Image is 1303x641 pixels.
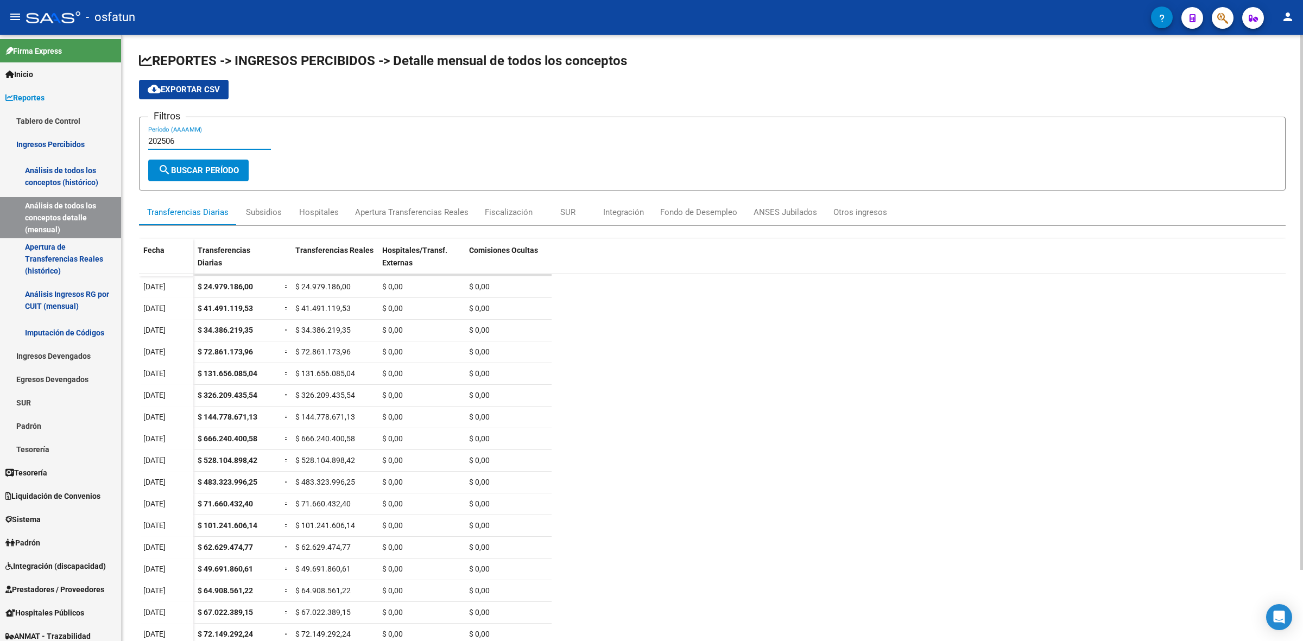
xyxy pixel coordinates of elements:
[148,85,220,94] span: Exportar CSV
[295,434,355,443] span: $ 666.240.400,58
[139,80,229,99] button: Exportar CSV
[295,499,351,508] span: $ 71.660.432,40
[382,347,403,356] span: $ 0,00
[5,513,41,525] span: Sistema
[469,630,490,638] span: $ 0,00
[469,478,490,486] span: $ 0,00
[143,412,166,421] span: [DATE]
[143,304,166,313] span: [DATE]
[603,206,644,218] div: Integración
[295,478,355,486] span: $ 483.323.996,25
[382,521,403,530] span: $ 0,00
[299,206,339,218] div: Hospitales
[382,412,403,421] span: $ 0,00
[5,92,45,104] span: Reportes
[5,560,106,572] span: Integración (discapacidad)
[198,326,253,334] span: $ 34.386.219,35
[469,586,490,595] span: $ 0,00
[284,347,289,356] span: =
[198,282,253,291] span: $ 24.979.186,00
[382,630,403,638] span: $ 0,00
[382,282,403,291] span: $ 0,00
[355,206,469,218] div: Apertura Transferencias Reales
[284,608,289,617] span: =
[382,499,403,508] span: $ 0,00
[148,160,249,181] button: Buscar Período
[295,456,355,465] span: $ 528.104.898,42
[284,369,289,378] span: =
[560,206,575,218] div: SUR
[148,109,186,124] h3: Filtros
[295,543,351,551] span: $ 62.629.474,77
[295,347,351,356] span: $ 72.861.173,96
[139,239,193,284] datatable-header-cell: Fecha
[198,391,257,399] span: $ 326.209.435,54
[143,326,166,334] span: [DATE]
[5,68,33,80] span: Inicio
[193,239,280,284] datatable-header-cell: Transferencias Diarias
[198,434,257,443] span: $ 666.240.400,58
[284,282,289,291] span: =
[295,412,355,421] span: $ 144.778.671,13
[5,467,47,479] span: Tesorería
[143,347,166,356] span: [DATE]
[143,456,166,465] span: [DATE]
[143,543,166,551] span: [DATE]
[469,564,490,573] span: $ 0,00
[382,246,447,267] span: Hospitales/Transf. Externas
[469,499,490,508] span: $ 0,00
[198,412,257,421] span: $ 144.778.671,13
[284,521,289,530] span: =
[469,369,490,378] span: $ 0,00
[469,347,490,356] span: $ 0,00
[382,326,403,334] span: $ 0,00
[469,434,490,443] span: $ 0,00
[143,391,166,399] span: [DATE]
[284,391,289,399] span: =
[382,434,403,443] span: $ 0,00
[295,246,374,255] span: Transferencias Reales
[295,391,355,399] span: $ 326.209.435,54
[295,326,351,334] span: $ 34.386.219,35
[148,82,161,96] mat-icon: cloud_download
[284,412,289,421] span: =
[382,369,403,378] span: $ 0,00
[9,10,22,23] mat-icon: menu
[284,326,289,334] span: =
[284,434,289,443] span: =
[485,206,533,218] div: Fiscalización
[284,543,289,551] span: =
[143,434,166,443] span: [DATE]
[295,586,351,595] span: $ 64.908.561,22
[382,456,403,465] span: $ 0,00
[382,478,403,486] span: $ 0,00
[469,412,490,421] span: $ 0,00
[198,564,253,573] span: $ 49.691.860,61
[284,564,289,573] span: =
[143,586,166,595] span: [DATE]
[198,499,253,508] span: $ 71.660.432,40
[5,537,40,549] span: Padrón
[469,304,490,313] span: $ 0,00
[754,206,817,218] div: ANSES Jubilados
[284,499,289,508] span: =
[139,53,627,68] span: REPORTES -> INGRESOS PERCIBIDOS -> Detalle mensual de todos los conceptos
[143,369,166,378] span: [DATE]
[295,369,355,378] span: $ 131.656.085,04
[469,521,490,530] span: $ 0,00
[143,630,166,638] span: [DATE]
[295,630,351,638] span: $ 72.149.292,24
[143,521,166,530] span: [DATE]
[198,369,257,378] span: $ 131.656.085,04
[86,5,135,29] span: - osfatun
[284,304,289,313] span: =
[198,543,253,551] span: $ 62.629.474,77
[198,608,253,617] span: $ 67.022.389,15
[295,564,351,573] span: $ 49.691.860,61
[833,206,887,218] div: Otros ingresos
[295,282,351,291] span: $ 24.979.186,00
[5,607,84,619] span: Hospitales Públicos
[469,246,538,255] span: Comisiones Ocultas
[469,282,490,291] span: $ 0,00
[143,564,166,573] span: [DATE]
